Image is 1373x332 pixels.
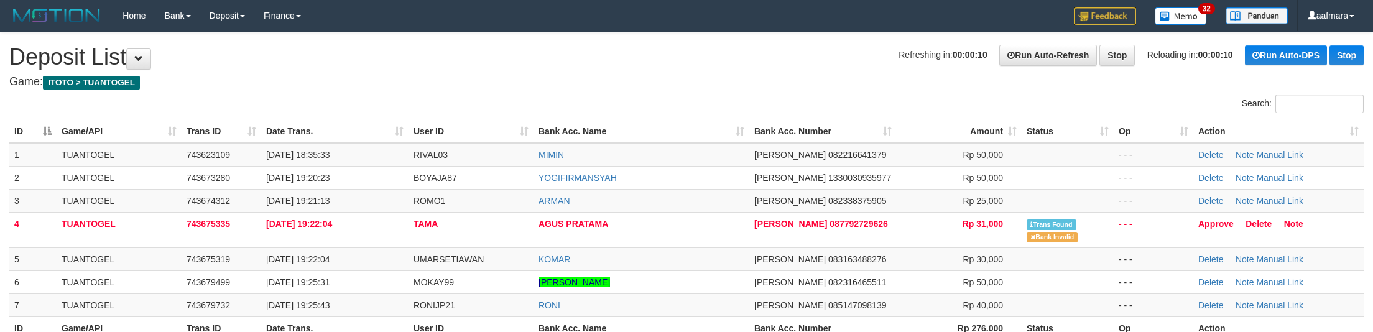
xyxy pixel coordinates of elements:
[266,300,330,310] span: [DATE] 19:25:43
[57,247,182,270] td: TUANTOGEL
[9,189,57,212] td: 3
[539,254,570,264] a: KOMAR
[414,150,448,160] span: RIVAL03
[1256,277,1303,287] a: Manual Link
[187,277,230,287] span: 743679499
[1147,50,1233,60] span: Reloading in:
[539,300,560,310] a: RONI
[9,212,57,247] td: 4
[409,120,534,143] th: User ID: activate to sort column ascending
[897,120,1022,143] th: Amount: activate to sort column ascending
[963,254,1003,264] span: Rp 30,000
[9,6,104,25] img: MOTION_logo.png
[1114,293,1193,316] td: - - -
[999,45,1097,66] a: Run Auto-Refresh
[1114,189,1193,212] td: - - -
[539,277,610,287] a: [PERSON_NAME]
[1236,173,1254,183] a: Note
[539,196,570,206] a: ARMAN
[1256,173,1303,183] a: Manual Link
[953,50,987,60] strong: 00:00:10
[1198,300,1223,310] a: Delete
[1236,300,1254,310] a: Note
[828,173,891,183] span: Copy 1330030935977 to clipboard
[754,219,827,229] span: [PERSON_NAME]
[754,173,826,183] span: [PERSON_NAME]
[963,219,1003,229] span: Rp 31,000
[414,173,457,183] span: BOYAJA87
[9,120,57,143] th: ID: activate to sort column descending
[1256,196,1303,206] a: Manual Link
[414,219,438,229] span: TAMA
[1027,232,1078,242] span: Bank is not match
[1193,120,1364,143] th: Action: activate to sort column ascending
[1198,254,1223,264] a: Delete
[963,300,1003,310] span: Rp 40,000
[1114,120,1193,143] th: Op: activate to sort column ascending
[414,196,445,206] span: ROMO1
[1114,247,1193,270] td: - - -
[57,270,182,293] td: TUANTOGEL
[57,143,182,167] td: TUANTOGEL
[1236,196,1254,206] a: Note
[187,150,230,160] span: 743623109
[1236,277,1254,287] a: Note
[1245,45,1327,65] a: Run Auto-DPS
[1198,173,1223,183] a: Delete
[57,293,182,316] td: TUANTOGEL
[1114,212,1193,247] td: - - -
[830,219,887,229] span: Copy 087792729626 to clipboard
[9,45,1364,70] h1: Deposit List
[1246,219,1272,229] a: Delete
[9,247,57,270] td: 5
[1114,166,1193,189] td: - - -
[963,173,1003,183] span: Rp 50,000
[414,300,455,310] span: RONIJP21
[754,300,826,310] span: [PERSON_NAME]
[1099,45,1135,66] a: Stop
[1198,196,1223,206] a: Delete
[57,120,182,143] th: Game/API: activate to sort column ascending
[1236,254,1254,264] a: Note
[963,150,1003,160] span: Rp 50,000
[1198,150,1223,160] a: Delete
[749,120,897,143] th: Bank Acc. Number: activate to sort column ascending
[1027,219,1076,230] span: Similar transaction found
[754,254,826,264] span: [PERSON_NAME]
[266,196,330,206] span: [DATE] 19:21:13
[828,254,886,264] span: Copy 083163488276 to clipboard
[57,212,182,247] td: TUANTOGEL
[1284,219,1303,229] a: Note
[266,277,330,287] span: [DATE] 19:25:31
[1329,45,1364,65] a: Stop
[9,270,57,293] td: 6
[1155,7,1207,25] img: Button%20Memo.svg
[9,143,57,167] td: 1
[1198,219,1234,229] a: Approve
[1198,277,1223,287] a: Delete
[1198,50,1233,60] strong: 00:00:10
[9,293,57,316] td: 7
[187,254,230,264] span: 743675319
[187,300,230,310] span: 743679732
[1074,7,1136,25] img: Feedback.jpg
[9,166,57,189] td: 2
[754,277,826,287] span: [PERSON_NAME]
[9,76,1364,88] h4: Game:
[828,150,886,160] span: Copy 082216641379 to clipboard
[1198,3,1215,14] span: 32
[1114,270,1193,293] td: - - -
[963,196,1003,206] span: Rp 25,000
[266,254,330,264] span: [DATE] 19:22:04
[539,219,608,229] a: AGUS PRATAMA
[754,150,826,160] span: [PERSON_NAME]
[187,173,230,183] span: 743673280
[1256,254,1303,264] a: Manual Link
[187,219,230,229] span: 743675335
[539,173,617,183] a: YOGIFIRMANSYAH
[266,150,330,160] span: [DATE] 18:35:33
[754,196,826,206] span: [PERSON_NAME]
[534,120,749,143] th: Bank Acc. Name: activate to sort column ascending
[1242,95,1364,113] label: Search:
[1256,300,1303,310] a: Manual Link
